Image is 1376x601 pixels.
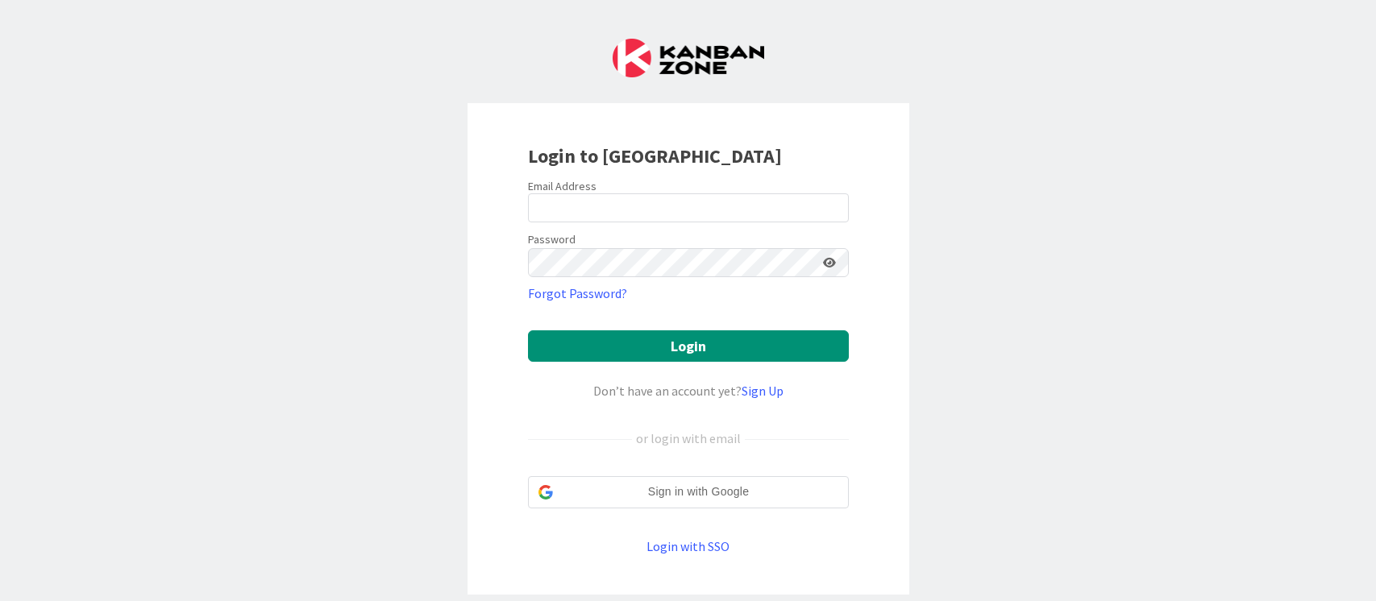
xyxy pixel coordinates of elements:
[528,143,782,168] b: Login to [GEOGRAPHIC_DATA]
[528,231,576,248] label: Password
[742,383,784,399] a: Sign Up
[528,476,849,508] div: Sign in with Google
[632,429,745,448] div: or login with email
[613,39,764,77] img: Kanban Zone
[528,330,849,362] button: Login
[528,284,627,303] a: Forgot Password?
[646,538,730,554] a: Login with SSO
[559,483,838,500] span: Sign in with Google
[528,381,849,400] div: Don’t have an account yet?
[528,179,597,193] label: Email Address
